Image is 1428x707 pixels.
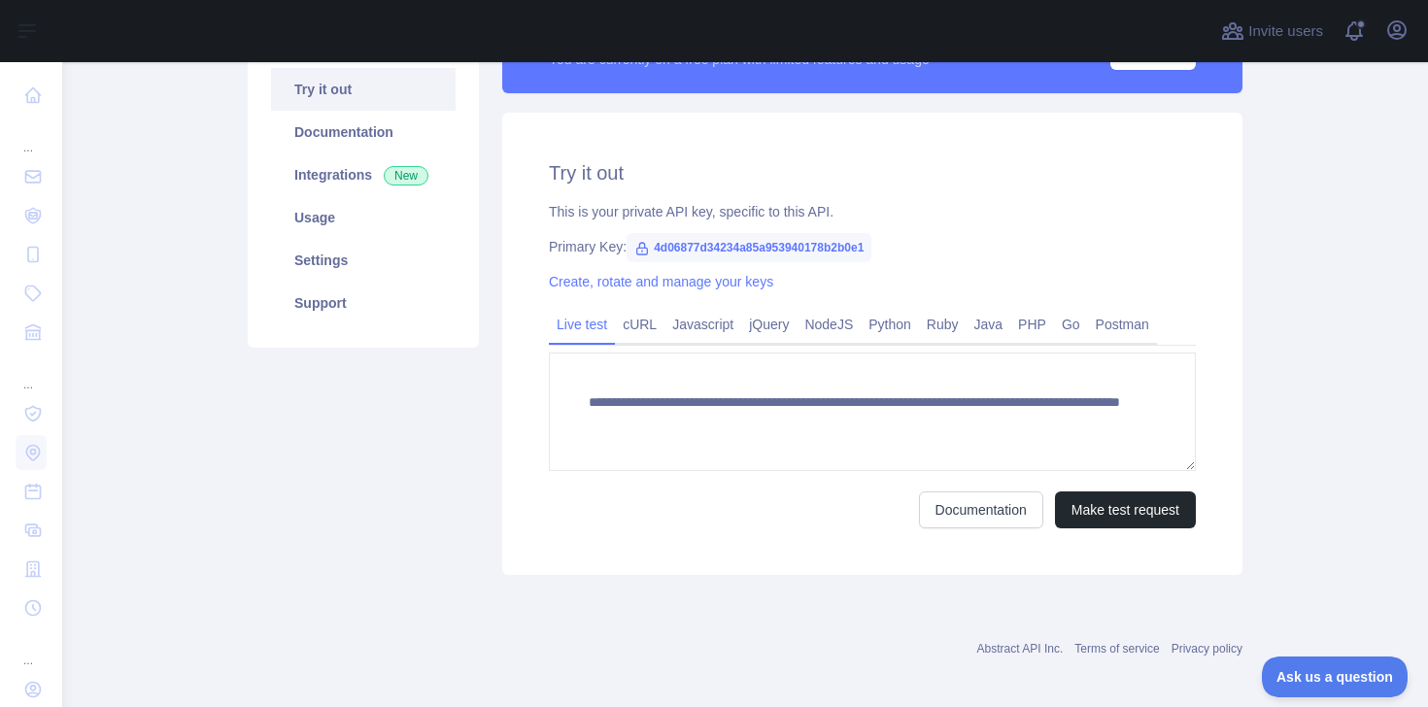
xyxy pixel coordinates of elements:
a: Ruby [919,309,967,340]
div: ... [16,629,47,668]
a: Javascript [664,309,741,340]
button: Make test request [1055,491,1196,528]
div: ... [16,353,47,392]
span: New [384,166,428,185]
a: Usage [271,196,456,239]
button: Invite users [1217,16,1327,47]
a: Java [967,309,1011,340]
a: Privacy policy [1172,642,1242,656]
a: Try it out [271,68,456,111]
a: PHP [1010,309,1054,340]
a: Python [861,309,919,340]
a: Live test [549,309,615,340]
h2: Try it out [549,159,1196,186]
a: Settings [271,239,456,282]
iframe: Toggle Customer Support [1262,656,1409,697]
a: Integrations New [271,153,456,196]
div: ... [16,117,47,155]
a: Documentation [919,491,1043,528]
div: This is your private API key, specific to this API. [549,202,1196,221]
div: Primary Key: [549,237,1196,256]
a: Go [1054,309,1088,340]
a: NodeJS [797,309,861,340]
a: Abstract API Inc. [977,642,1064,656]
span: 4d06877d34234a85a953940178b2b0e1 [627,233,871,262]
a: Documentation [271,111,456,153]
span: Invite users [1248,20,1323,43]
a: cURL [615,309,664,340]
a: Support [271,282,456,324]
a: Terms of service [1074,642,1159,656]
a: Postman [1088,309,1157,340]
a: jQuery [741,309,797,340]
a: Create, rotate and manage your keys [549,274,773,289]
